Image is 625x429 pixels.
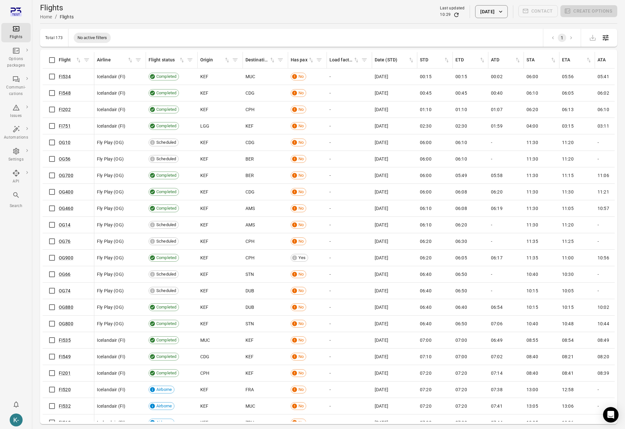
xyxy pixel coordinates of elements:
[200,57,230,64] span: Origin
[55,13,57,21] li: /
[1,123,31,143] a: Automations
[375,106,388,113] span: [DATE]
[245,57,276,64] div: Sort by destination in ascending order
[598,205,609,212] span: 10:57
[526,288,538,294] span: 10:15
[375,288,388,294] span: [DATE]
[245,156,254,162] span: BER
[526,90,538,96] span: 06:10
[329,156,370,162] div: -
[59,173,73,178] a: OG700
[455,123,467,129] span: 02:30
[200,90,208,96] span: KEF
[420,172,432,179] span: 06:00
[491,123,503,129] span: 01:59
[491,288,521,294] div: -
[420,73,432,80] span: 00:15
[59,156,71,162] a: OG56
[329,172,370,179] div: -
[133,55,143,65] button: Filter by airline
[200,222,208,228] span: KEF
[291,57,314,64] div: Sort by has pax in ascending order
[4,84,28,97] div: Communi-cations
[420,271,432,277] span: 06:40
[359,55,369,65] button: Filter by load factor
[59,354,71,359] a: FI549
[329,271,370,277] div: -
[149,57,185,64] span: Flight status
[455,57,485,64] span: ETD
[60,14,74,20] div: Flights
[245,205,255,212] span: AMS
[7,411,25,429] button: Kristinn - avilabs
[420,139,432,146] span: 06:00
[230,55,240,65] span: Filter by origin
[526,205,538,212] span: 11:30
[420,255,432,261] span: 06:20
[245,106,255,113] span: CPH
[185,55,195,65] button: Filter by flight status
[59,403,71,409] a: FI532
[296,107,306,113] span: No
[329,222,370,228] div: -
[562,57,592,64] div: Sort by ETA in ascending order
[291,57,308,64] div: Has pax
[526,222,538,228] span: 11:30
[491,57,521,64] span: ATD
[1,189,31,211] button: Search
[245,139,255,146] span: CDG
[200,271,208,277] span: KEF
[200,123,209,129] span: LGG
[455,205,467,212] span: 06:08
[560,5,617,18] span: Please make a selection to create an option package
[97,57,133,64] div: Sort by airline in ascending order
[74,35,111,41] span: No active filters
[97,73,125,80] span: Icelandair (FI)
[59,107,71,112] a: FI202
[440,12,451,18] div: 10:29
[375,73,388,80] span: [DATE]
[329,57,359,64] span: Load factor
[329,57,359,64] div: Sort by load factor in ascending order
[1,73,31,99] a: Communi-cations
[97,57,127,64] div: Airline
[455,172,467,179] span: 05:49
[1,45,31,71] a: Options packages
[455,222,467,228] span: 06:20
[526,139,538,146] span: 11:30
[329,139,370,146] div: -
[82,55,91,65] span: Filter by flight
[526,238,538,245] span: 11:35
[4,34,28,40] div: Flights
[296,123,306,129] span: No
[518,5,558,18] span: Please make a selection to create communications
[526,73,538,80] span: 06:00
[562,156,574,162] span: 11:20
[296,74,306,80] span: No
[375,90,388,96] span: [DATE]
[59,239,71,244] a: OG76
[4,56,28,69] div: Options packages
[97,106,125,113] span: Icelandair (FI)
[97,139,124,146] span: Fly Play (OG)
[455,255,467,261] span: 06:05
[154,74,179,80] span: Completed
[296,222,306,228] span: No
[10,398,23,411] button: Notifications
[245,288,254,294] span: DUB
[59,57,82,64] div: Sort by flight in ascending order
[200,288,208,294] span: KEF
[329,288,370,294] div: -
[562,73,574,80] span: 05:56
[245,73,255,80] span: MUC
[59,371,71,376] a: FI201
[598,189,609,195] span: 11:21
[149,57,185,64] div: Sort by flight status in ascending order
[526,57,557,64] span: STA
[491,139,521,146] div: -
[200,139,208,146] span: KEF
[420,57,443,64] div: STD
[97,172,124,179] span: Fly Play (OG)
[598,57,621,64] div: ATA
[1,167,31,187] a: API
